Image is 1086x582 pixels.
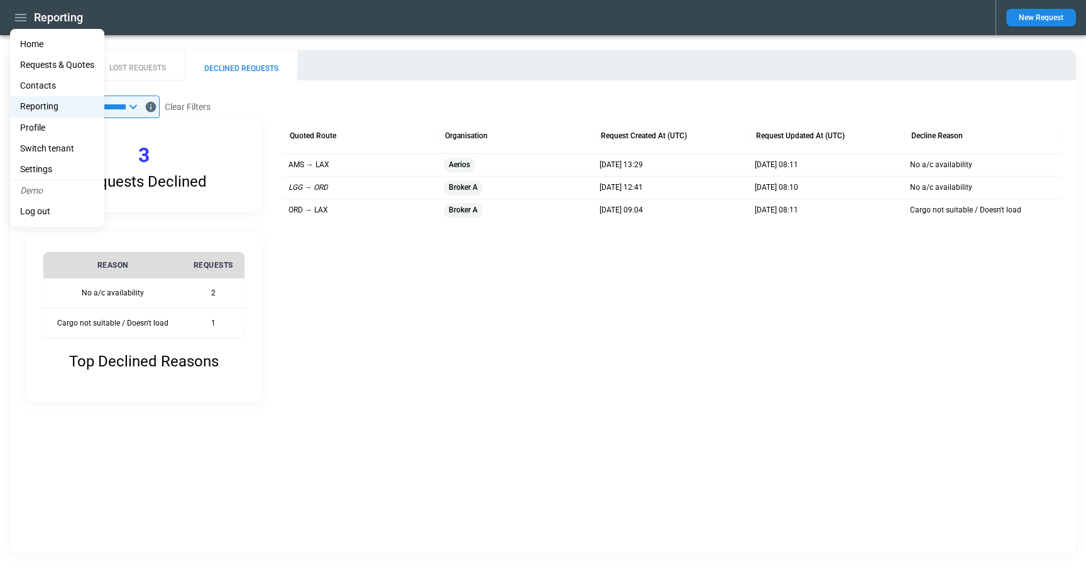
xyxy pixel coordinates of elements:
[10,75,104,96] a: Contacts
[10,138,104,159] li: Switch tenant
[10,159,104,180] a: Settings
[10,55,104,75] a: Requests & Quotes
[10,96,104,117] a: Reporting
[10,118,104,138] a: Profile
[10,201,104,222] li: Log out
[10,180,104,201] li: Demo
[10,34,104,55] a: Home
